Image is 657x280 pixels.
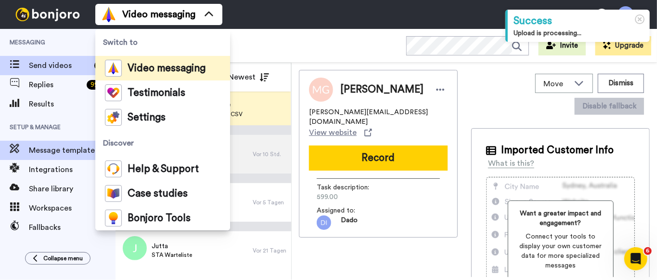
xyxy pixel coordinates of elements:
[488,158,534,169] div: What is this?
[539,36,586,55] button: Invite
[95,29,230,56] span: Switch to
[95,157,230,181] a: Help & Support
[105,210,122,227] img: bj-tools-colored.svg
[221,67,276,87] button: Newest
[128,88,185,98] span: Testimonials
[29,60,90,71] span: Send videos
[317,183,384,192] span: Task description :
[253,247,286,254] div: Vor 21 Tagen
[309,78,333,102] img: Image of Martin Griegoleit
[340,82,424,97] span: [PERSON_NAME]
[95,80,230,105] a: Testimonials
[128,189,188,199] span: Case studies
[516,209,605,228] span: Want a greater impact and engagement?
[516,232,605,270] span: Connect your tools to display your own customer data for more specialized messages
[122,8,195,21] span: Video messaging
[309,127,372,138] a: View website
[309,127,357,138] span: View website
[101,7,116,22] img: vm-color.svg
[341,215,358,230] span: Dado
[95,130,230,157] span: Discover
[309,146,448,171] button: Record
[128,213,191,223] span: Bonjoro Tools
[12,8,84,21] img: bj-logo-header-white.svg
[598,74,644,93] button: Dismiss
[317,215,331,230] img: di.png
[29,164,116,175] span: Integrations
[309,107,448,127] span: [PERSON_NAME][EMAIL_ADDRESS][DOMAIN_NAME]
[128,113,166,122] span: Settings
[105,185,122,202] img: case-study-colored.svg
[105,84,122,101] img: tm-color.svg
[514,28,644,38] div: Upload is processing...
[29,79,83,91] span: Replies
[575,98,644,115] button: Disable fallback
[514,13,644,28] div: Success
[87,80,106,90] div: 99 +
[253,150,286,158] div: Vor 10 Std.
[29,145,116,156] span: Message template
[123,236,147,260] img: j.png
[128,64,206,73] span: Video messaging
[253,199,286,206] div: Vor 5 Tagen
[105,60,122,77] img: vm-color.svg
[543,78,569,90] span: Move
[95,206,230,230] a: Bonjoro Tools
[595,36,651,55] button: Upgrade
[105,109,122,126] img: settings-colored.svg
[105,160,122,177] img: help-and-support-colored.svg
[624,247,647,270] iframe: Intercom live chat
[29,183,116,195] span: Share library
[25,252,90,265] button: Collapse menu
[501,143,614,158] span: Imported Customer Info
[94,61,106,70] div: 3
[128,164,199,174] span: Help & Support
[152,251,192,259] span: STA Warteliste
[43,254,83,262] span: Collapse menu
[644,247,652,255] span: 6
[29,222,116,233] span: Fallbacks
[317,192,408,202] span: 599.00
[95,181,230,206] a: Case studies
[317,206,384,215] span: Assigned to:
[29,98,116,110] span: Results
[29,202,116,214] span: Workspaces
[95,56,230,80] a: Video messaging
[95,105,230,130] a: Settings
[152,241,192,251] span: Jutta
